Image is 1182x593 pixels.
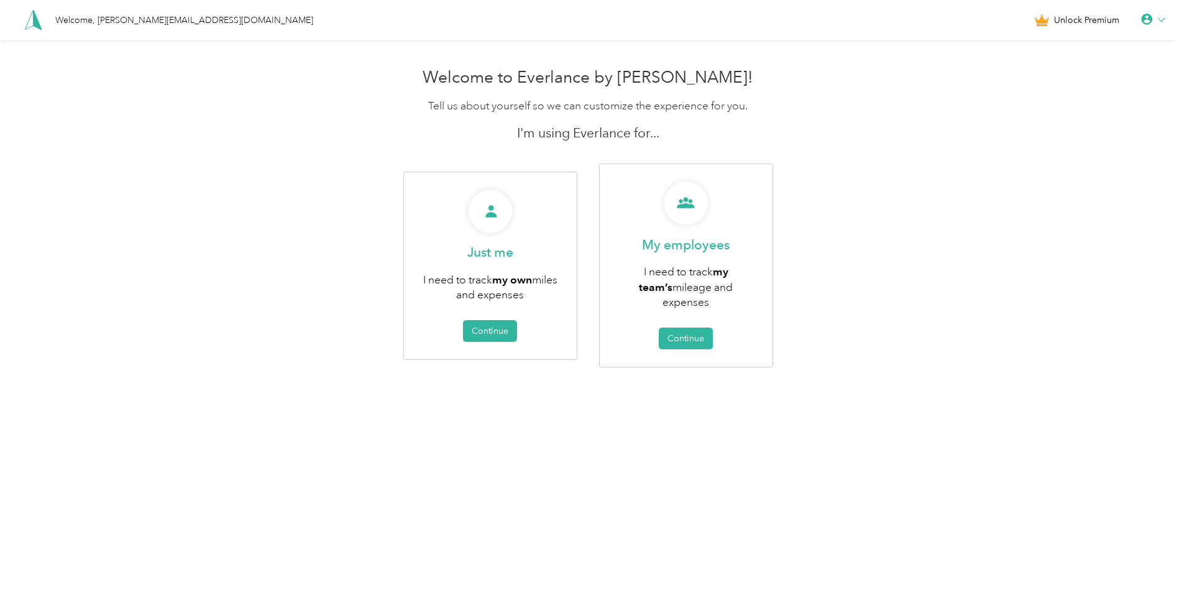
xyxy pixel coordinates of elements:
p: My employees [642,236,730,254]
p: Tell us about yourself so we can customize the experience for you. [294,98,882,114]
button: Continue [463,320,517,342]
iframe: Everlance-gr Chat Button Frame [1112,523,1182,593]
b: my own [492,273,532,286]
span: I need to track miles and expenses [423,273,557,302]
h1: Welcome to Everlance by [PERSON_NAME]! [294,68,882,88]
p: Just me [467,244,513,261]
button: Continue [659,328,713,349]
p: I'm using Everlance for... [294,124,882,142]
b: my team’s [639,265,728,293]
span: Unlock Premium [1054,14,1119,27]
span: I need to track mileage and expenses [639,265,733,309]
div: Welcome, [PERSON_NAME][EMAIL_ADDRESS][DOMAIN_NAME] [55,14,313,27]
